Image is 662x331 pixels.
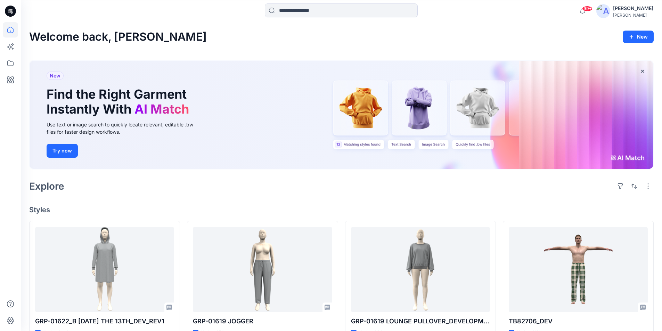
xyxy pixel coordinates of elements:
span: 99+ [582,6,592,11]
div: [PERSON_NAME] [613,4,653,13]
h2: Explore [29,181,64,192]
button: New [623,31,654,43]
p: GRP-01622_B [DATE] THE 13TH_DEV_REV1 [35,316,174,326]
div: Use text or image search to quickly locate relevant, editable .bw files for faster design workflows. [47,121,203,135]
span: AI Match [134,101,189,117]
a: GRP-01619 JOGGER [193,227,332,313]
img: avatar [596,4,610,18]
a: GRP-01619 LOUNGE PULLOVER_DEVELOPMENT [351,227,490,313]
h2: Welcome back, [PERSON_NAME] [29,31,207,43]
p: TB82706_DEV [509,316,648,326]
a: TB82706_DEV [509,227,648,313]
a: GRP-01622_B FRIDAY THE 13TH_DEV_REV1 [35,227,174,313]
div: [PERSON_NAME] [613,13,653,18]
button: Try now [47,144,78,158]
p: GRP-01619 LOUNGE PULLOVER_DEVELOPMENT [351,316,490,326]
span: New [50,72,60,80]
h1: Find the Right Garment Instantly With [47,87,193,117]
p: GRP-01619 JOGGER [193,316,332,326]
h4: Styles [29,206,654,214]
